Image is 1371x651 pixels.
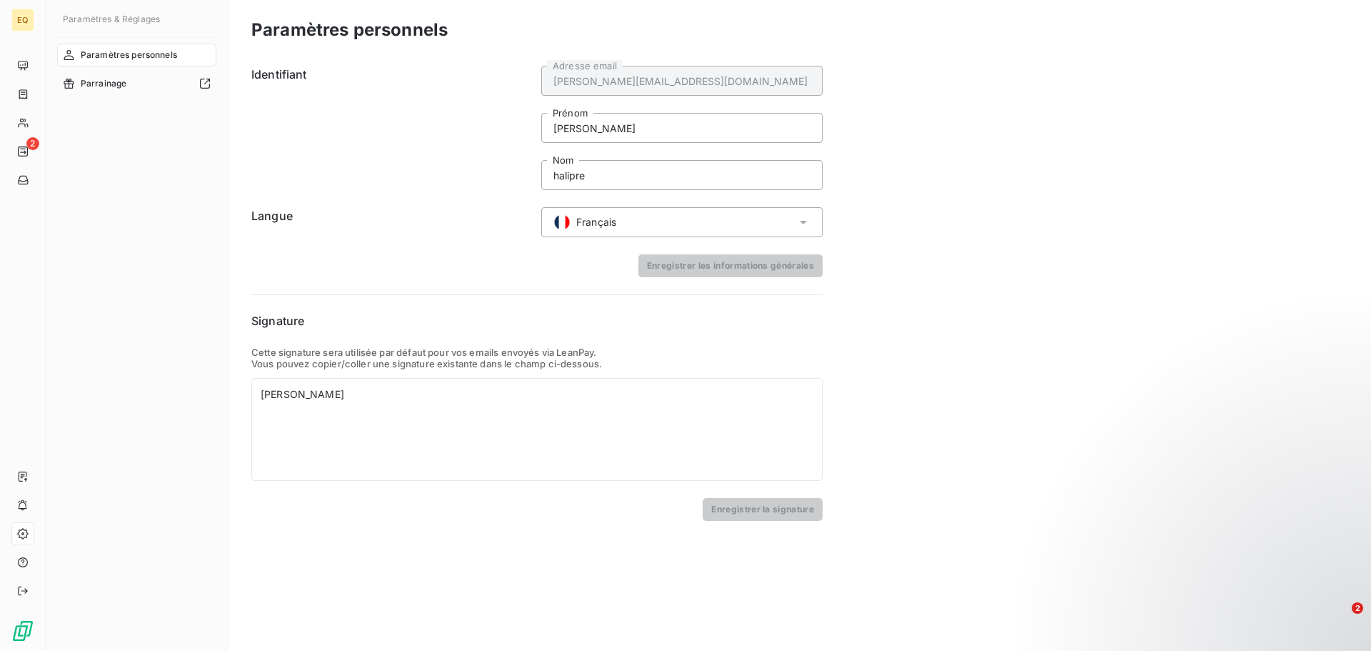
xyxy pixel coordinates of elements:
[251,347,823,358] p: Cette signature sera utilisée par défaut pour vos emails envoyés via LeanPay.
[57,44,216,66] a: Paramètres personnels
[261,387,813,402] div: [PERSON_NAME]
[81,49,177,61] span: Paramètres personnels
[541,113,823,143] input: placeholder
[63,14,160,24] span: Paramètres & Réglages
[11,140,34,163] a: 2
[703,498,823,521] button: Enregistrer la signature
[1085,512,1371,612] iframe: Intercom notifications message
[1322,602,1357,637] iframe: Intercom live chat
[251,207,533,237] h6: Langue
[57,72,216,95] a: Parrainage
[26,137,39,150] span: 2
[251,312,823,329] h6: Signature
[251,358,823,369] p: Vous pouvez copier/coller une signature existante dans le champ ci-dessous.
[81,77,127,90] span: Parrainage
[1352,602,1363,614] span: 2
[11,620,34,642] img: Logo LeanPay
[251,66,533,190] h6: Identifiant
[576,215,616,229] span: Français
[11,9,34,31] div: EQ
[541,66,823,96] input: placeholder
[251,17,448,43] h3: Paramètres personnels
[541,160,823,190] input: placeholder
[638,254,823,277] button: Enregistrer les informations générales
